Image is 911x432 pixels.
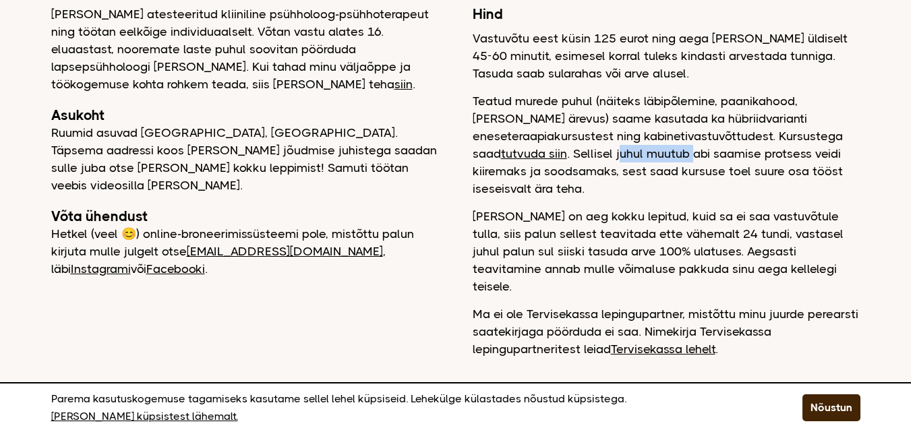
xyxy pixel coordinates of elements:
p: Parema kasutuskogemuse tagamiseks kasutame sellel lehel küpsiseid. Lehekülge külastades nõustud k... [51,390,769,425]
a: [PERSON_NAME] küpsistest lähemalt. [51,408,238,425]
a: tutvuda siin [501,147,567,160]
h2: Hind [473,5,860,23]
p: [PERSON_NAME] on aeg kokku lepitud, kuid sa ei saa vastuvõtule tulla, siis palun sellest teavitad... [473,208,860,295]
a: Tervisekassa lehelt [611,342,715,356]
p: Hetkel (veel 😊) online-broneerimissüsteemi pole, mistõttu palun kirjuta mulle julgelt otse , läbi... [51,225,439,278]
p: Ma ei ole Tervisekassa lepingupartner, mistõttu minu juurde perearsti saatekirjaga pöörduda ei sa... [473,305,860,358]
p: Ruumid asuvad [GEOGRAPHIC_DATA], [GEOGRAPHIC_DATA]. Täpsema aadressi koos [PERSON_NAME] jõudmise ... [51,124,439,194]
p: [PERSON_NAME] atesteeritud kliiniline psühholoog-psühhoterapeut ning töötan eelkõige individuaals... [51,5,439,93]
a: Instagrami [71,262,131,276]
a: siin [394,78,413,91]
p: Teatud murede puhul (näiteks läbipõlemine, paanikahood, [PERSON_NAME] ärevus) saame kasutada ka h... [473,92,860,197]
p: Vastuvõtu eest küsin 125 eurot ning aega [PERSON_NAME] üldiselt 45-60 minutit, esimesel korral tu... [473,30,860,82]
a: [EMAIL_ADDRESS][DOMAIN_NAME] [187,245,383,258]
button: Nõustun [802,394,860,421]
a: Facebooki [146,262,205,276]
h2: Võta ühendust [51,208,439,225]
h2: Asukoht [51,106,439,124]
